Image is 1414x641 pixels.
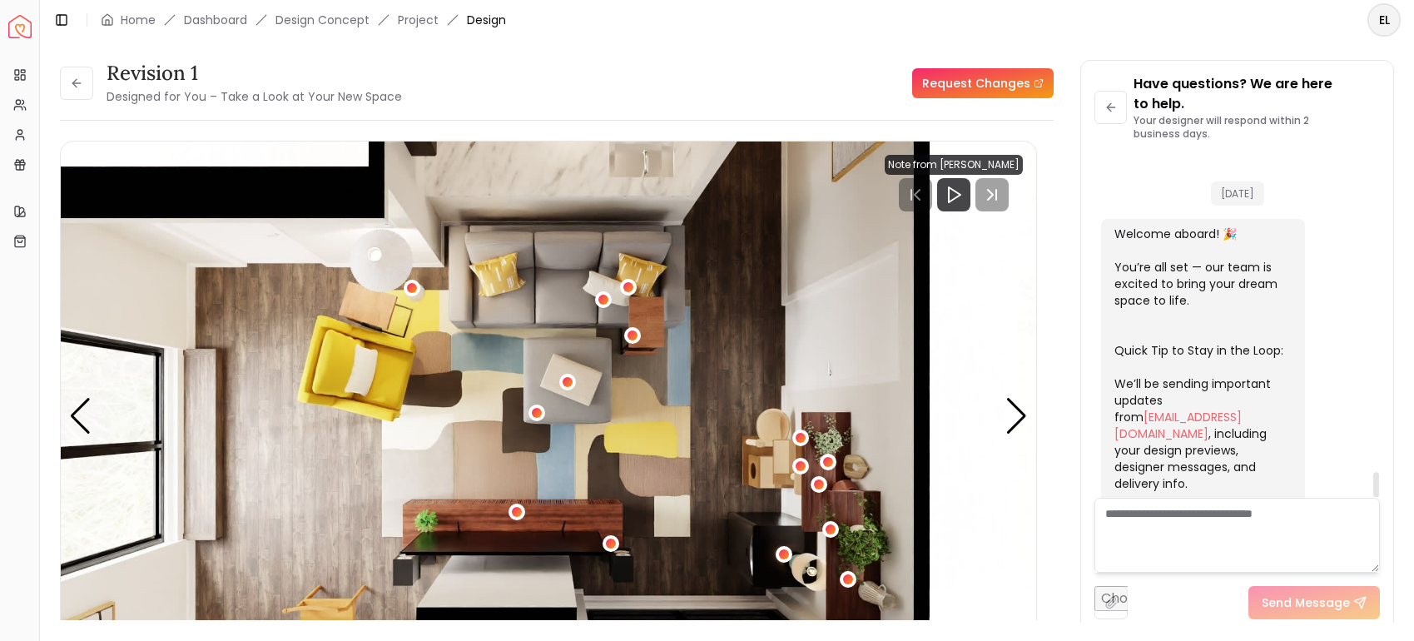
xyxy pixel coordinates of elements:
nav: breadcrumb [101,12,506,28]
div: Note from [PERSON_NAME] [885,155,1023,175]
span: Design [467,12,506,28]
a: Home [121,12,156,28]
button: EL [1367,3,1401,37]
span: [DATE] [1211,181,1264,206]
span: EL [1369,5,1399,35]
a: [EMAIL_ADDRESS][DOMAIN_NAME] [1114,409,1242,442]
h3: Revision 1 [107,60,402,87]
p: Have questions? We are here to help. [1134,74,1380,114]
a: Request Changes [912,68,1054,98]
a: Dashboard [184,12,247,28]
img: Spacejoy Logo [8,15,32,38]
p: Your designer will respond within 2 business days. [1134,114,1380,141]
div: Previous slide [69,398,92,435]
div: Next slide [1005,398,1028,435]
small: Designed for You – Take a Look at Your New Space [107,88,402,105]
li: Design Concept [275,12,370,28]
a: Spacejoy [8,15,32,38]
a: Project [398,12,439,28]
svg: Play [944,185,964,205]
